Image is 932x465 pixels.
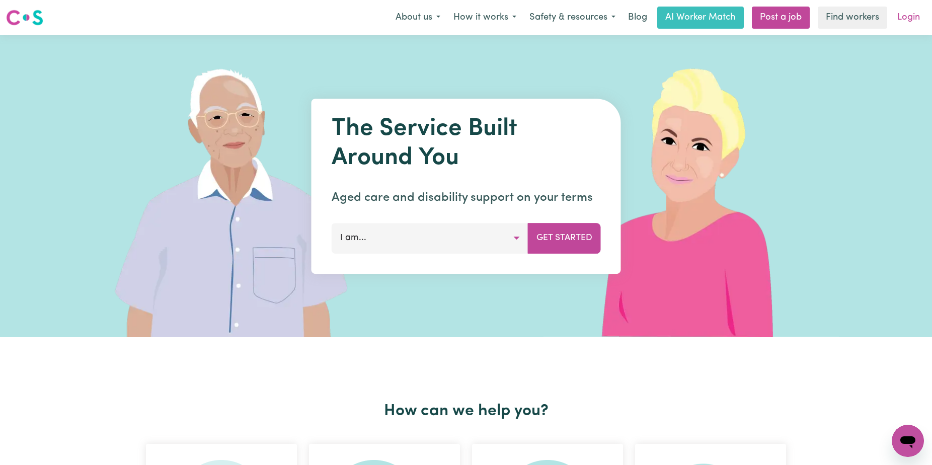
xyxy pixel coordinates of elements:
a: Post a job [752,7,810,29]
img: Careseekers logo [6,9,43,27]
button: I am... [332,223,528,253]
iframe: Button to launch messaging window [892,425,924,457]
a: Find workers [818,7,887,29]
button: About us [389,7,447,28]
h2: How can we help you? [140,402,792,421]
button: Safety & resources [523,7,622,28]
button: How it works [447,7,523,28]
a: Login [891,7,926,29]
a: AI Worker Match [657,7,744,29]
a: Blog [622,7,653,29]
button: Get Started [528,223,601,253]
p: Aged care and disability support on your terms [332,189,601,207]
a: Careseekers logo [6,6,43,29]
h1: The Service Built Around You [332,115,601,173]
